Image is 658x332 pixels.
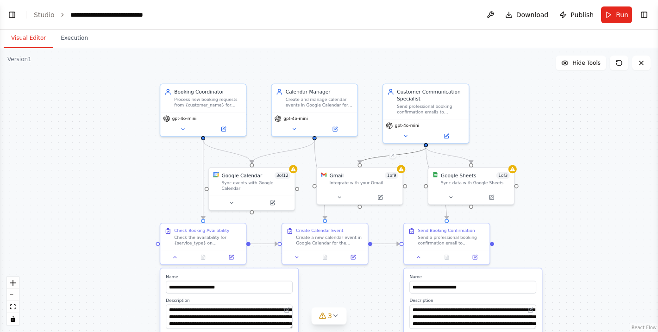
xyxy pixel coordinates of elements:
[248,140,318,163] g: Edge from 42b7b143-a06e-4119-afee-69f85472f9a3 to cf60fee8-6b6c-4da3-b909-8ac488600455
[160,83,247,137] div: Booking CoordinatorProcess new booking requests from {customer_name} for {service_type} on {reque...
[34,11,55,19] a: Studio
[422,147,475,163] g: Edge from 12207cb8-2cb4-4c67-812d-b3173cf10453 to 9a7336a4-3215-495f-8508-8cef3584e7ff
[616,10,628,19] span: Run
[556,6,597,23] button: Publish
[283,306,291,314] button: Open in editor
[321,172,326,177] img: Gmail
[296,228,343,233] div: Create Calendar Event
[7,277,19,289] button: zoom in
[427,167,514,205] div: Google SheetsGoogle Sheets1of3Sync data with Google Sheets
[286,88,353,95] div: Calendar Manager
[316,167,403,205] div: GmailGmail1of9Integrate with your Gmail
[463,253,487,261] button: Open in side panel
[7,277,19,325] div: React Flow controls
[252,199,292,207] button: Open in side panel
[213,172,219,177] img: Google Calendar
[172,116,196,121] span: gpt-4o-mini
[219,253,244,261] button: Open in side panel
[372,240,400,247] g: Edge from f61f5fc1-5c63-427d-b9d0-f14ed5affa1c to 143f9253-810c-44ee-bb08-7987ce2a7658
[632,325,657,330] a: React Flow attribution
[208,167,295,211] div: Google CalendarGoogle Calendar3of12Sync events with Google Calendar
[426,132,466,140] button: Open in side panel
[395,123,419,128] span: gpt-4o-mini
[341,253,365,261] button: Open in side panel
[315,125,355,133] button: Open in side panel
[271,83,358,137] div: Calendar ManagerCreate and manage calendar events in Google Calendar for confirmed bookings, ensu...
[160,223,247,265] div: Check Booking AvailabilityCheck the availability for {service_type} on {requested_date} at {reque...
[330,180,399,186] div: Integrate with your Gmail
[385,172,398,179] span: Number of enabled actions
[7,289,19,301] button: zoom out
[166,298,293,303] label: Description
[432,172,438,177] img: Google Sheets
[166,274,293,280] label: Name
[174,97,242,108] div: Process new booking requests from {customer_name} for {service_type} on {requested_date} at {requ...
[432,253,462,261] button: No output available
[7,313,19,325] button: toggle interactivity
[570,10,594,19] span: Publish
[7,301,19,313] button: fit view
[222,180,291,191] div: Sync events with Google Calendar
[409,274,536,280] label: Name
[441,172,476,179] div: Google Sheets
[556,56,606,70] button: Hide Tools
[222,172,263,179] div: Google Calendar
[53,29,95,48] button: Execution
[330,172,344,179] div: Gmail
[6,8,19,21] button: Show left sidebar
[496,172,510,179] span: Number of enabled actions
[572,59,601,67] span: Hide Tools
[418,228,475,233] div: Send Booking Confirmation
[409,298,536,303] label: Description
[296,235,363,246] div: Create a new calendar event in Google Calendar for the confirmed booking with {customer_name} for...
[200,140,255,163] g: Edge from 6c4640dd-1c70-4248-a181-3da1a029227f to cf60fee8-6b6c-4da3-b909-8ac488600455
[526,306,535,314] button: Open in editor
[251,240,278,247] g: Edge from 54142f96-981c-4ec1-8ca7-bf40b580b1b6 to f61f5fc1-5c63-427d-b9d0-f14ed5affa1c
[7,56,31,63] div: Version 1
[200,140,207,219] g: Edge from 6c4640dd-1c70-4248-a181-3da1a029227f to 54142f96-981c-4ec1-8ca7-bf40b580b1b6
[328,311,332,320] span: 3
[638,8,651,21] button: Show right sidebar
[274,172,290,179] span: Number of enabled actions
[282,223,369,265] div: Create Calendar EventCreate a new calendar event in Google Calendar for the confirmed booking wit...
[418,235,485,246] div: Send a professional booking confirmation email to {customer_email} with all the booking details i...
[501,6,552,23] button: Download
[311,307,347,325] button: 3
[204,125,243,133] button: Open in side panel
[174,228,229,233] div: Check Booking Availability
[188,253,218,261] button: No output available
[311,140,329,219] g: Edge from 42b7b143-a06e-4119-afee-69f85472f9a3 to f61f5fc1-5c63-427d-b9d0-f14ed5affa1c
[382,83,470,144] div: Customer Communication SpecialistSend professional booking confirmation emails to customers and c...
[472,193,511,201] button: Open in side panel
[283,116,307,121] span: gpt-4o-mini
[397,88,464,102] div: Customer Communication Specialist
[403,223,490,265] div: Send Booking ConfirmationSend a professional booking confirmation email to {customer_email} with ...
[174,88,242,95] div: Booking Coordinator
[174,235,242,246] div: Check the availability for {service_type} on {requested_date} at {requested_time} by reviewing th...
[601,6,632,23] button: Run
[4,29,53,48] button: Visual Editor
[441,180,510,186] div: Sync data with Google Sheets
[360,193,400,201] button: Open in side panel
[286,97,353,108] div: Create and manage calendar events in Google Calendar for confirmed bookings, ensuring all event d...
[310,253,340,261] button: No output available
[516,10,549,19] span: Download
[34,10,175,19] nav: breadcrumb
[397,104,464,115] div: Send professional booking confirmation emails to customers and create customer records for future...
